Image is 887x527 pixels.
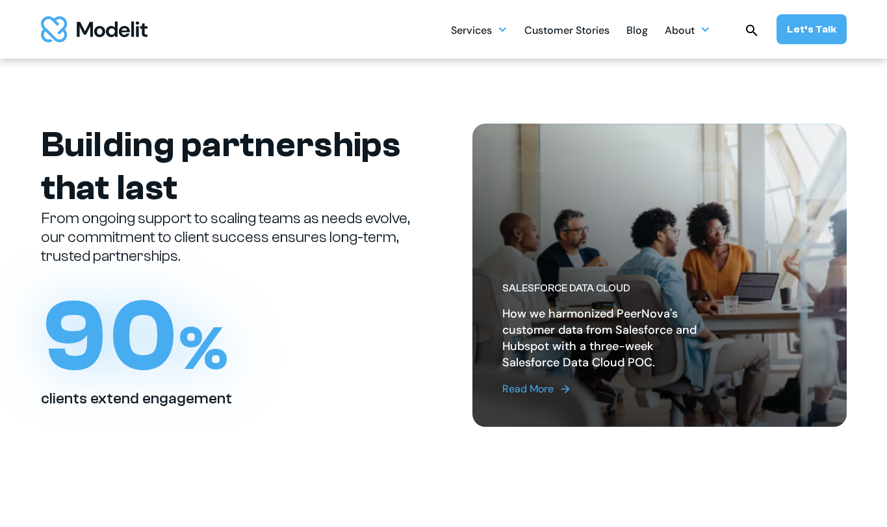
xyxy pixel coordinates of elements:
[787,22,836,36] div: Let’s Talk
[451,19,492,44] div: Services
[41,16,148,42] a: home
[559,383,572,396] img: arrow
[502,381,711,397] a: Read More
[41,390,232,409] h2: clients extend engagement
[626,19,648,44] div: Blog
[524,17,610,42] a: Customer Stories
[41,286,229,387] h1: 90
[524,19,610,44] div: Customer Stories
[41,124,415,209] h1: Building partnerships that last
[665,17,710,42] div: About
[41,209,415,265] p: From ongoing support to scaling teams as needs evolve, our commitment to client success ensures l...
[502,381,554,397] div: Read More
[777,14,847,44] a: Let’s Talk
[626,17,648,42] a: Blog
[665,19,695,44] div: About
[502,306,711,371] h2: How we harmonized PeerNova's customer data from Salesforce and Hubspot with a three-week Salesfor...
[502,282,711,295] div: Salesforce Data Cloud
[179,314,228,385] span: %
[451,17,508,42] div: Services
[41,16,148,42] img: modelit logo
